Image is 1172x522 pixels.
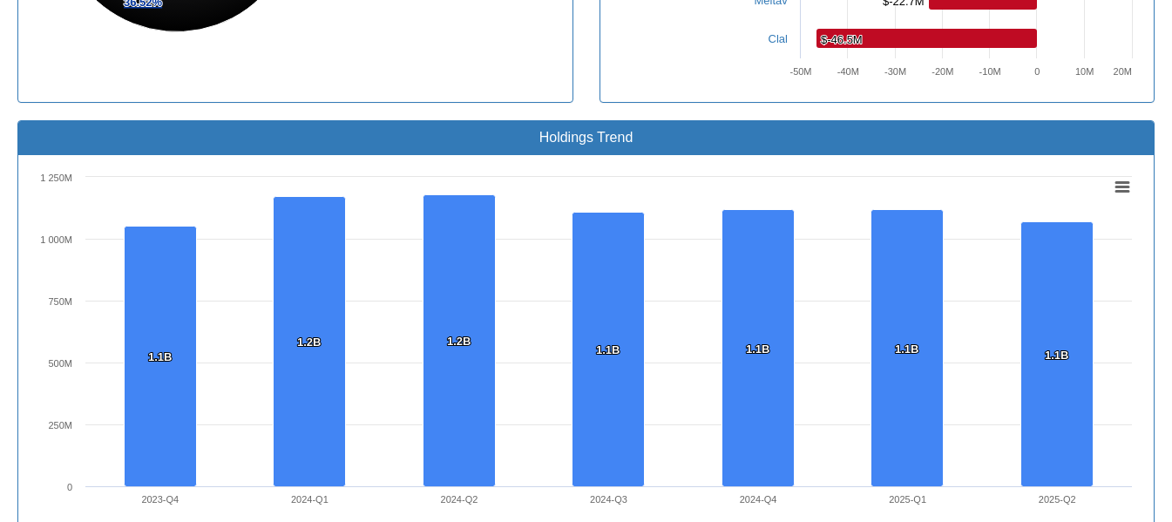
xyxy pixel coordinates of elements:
h3: Holdings Trend [31,130,1141,146]
text: 500M [48,358,72,369]
text: 2024-Q3 [590,494,627,505]
text: 2023-Q4 [141,494,179,505]
text: -50M [789,66,811,77]
text: 0 [67,482,72,492]
text: 20M [1113,66,1131,77]
text: 0 [1034,66,1040,77]
text: -20M [932,66,953,77]
tspan: 1 250M [40,173,72,183]
tspan: $-46.5M [821,33,863,46]
text: 750M [48,296,72,307]
text: -10M [979,66,1000,77]
a: Clal [769,32,788,45]
text: 2024-Q1 [291,494,329,505]
text: -30M [884,66,906,77]
text: 2025-Q2 [1039,494,1076,505]
tspan: 1.1B [746,342,769,356]
tspan: 1.2B [297,336,321,349]
text: 2025-Q1 [889,494,926,505]
tspan: 1.1B [596,343,620,356]
text: -40M [837,66,858,77]
tspan: 1 000M [40,234,72,245]
tspan: 1.1B [148,350,172,363]
tspan: 1.1B [1045,349,1068,362]
text: 250M [48,420,72,430]
text: 10M [1075,66,1094,77]
text: 2024-Q4 [740,494,777,505]
tspan: 1.1B [895,342,918,356]
tspan: 1.2B [447,335,471,348]
text: 2024-Q2 [441,494,478,505]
